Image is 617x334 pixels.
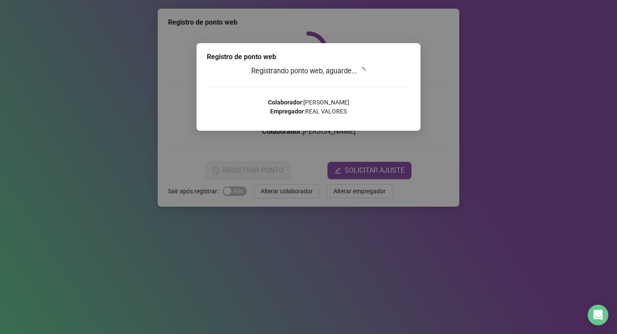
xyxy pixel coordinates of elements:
div: Open Intercom Messenger [588,305,608,325]
strong: Colaborador [268,99,302,106]
div: Registro de ponto web [207,52,410,62]
p: : [PERSON_NAME] : REAL VALORES [207,98,410,116]
span: loading [358,67,365,74]
h3: Registrando ponto web, aguarde... [207,66,410,77]
strong: Empregador [270,108,304,115]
